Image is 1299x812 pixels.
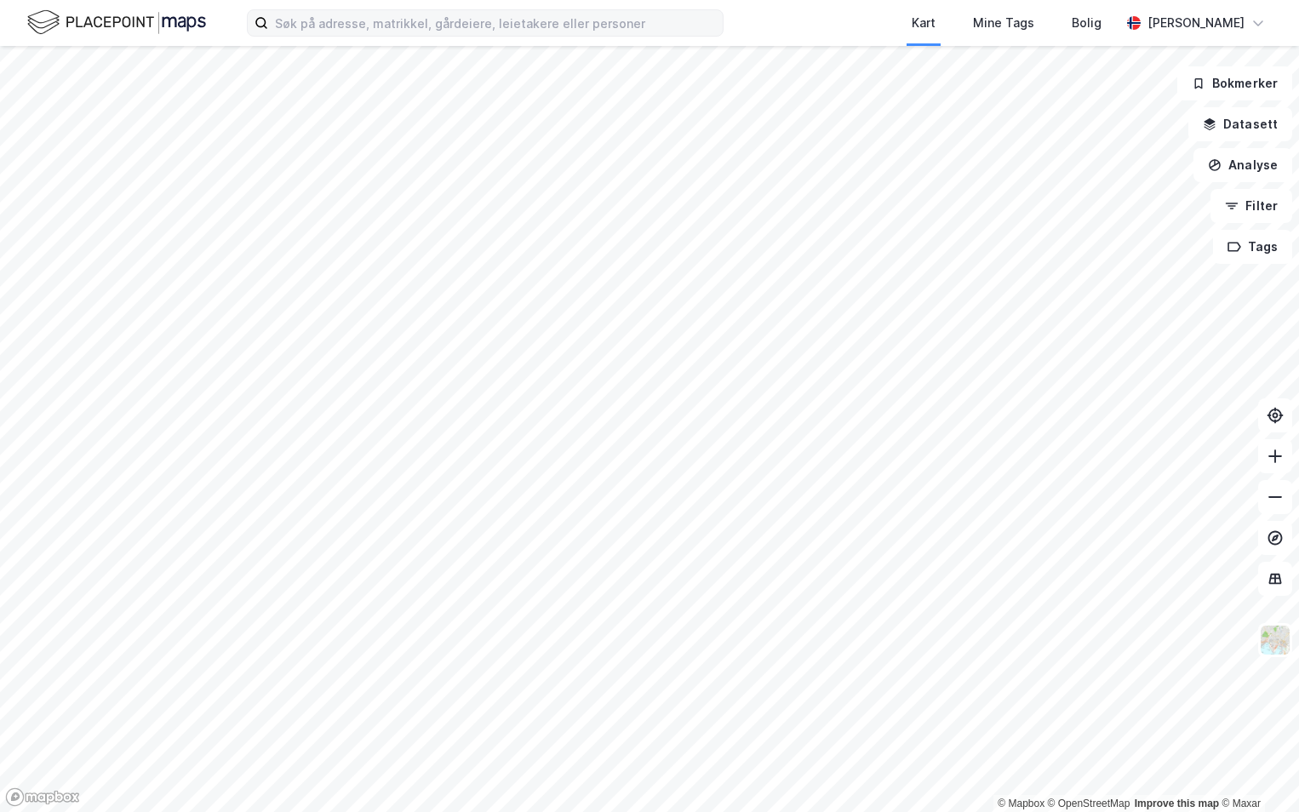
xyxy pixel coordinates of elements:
button: Tags [1213,230,1292,264]
a: Mapbox [998,798,1044,809]
iframe: Chat Widget [1214,730,1299,812]
div: [PERSON_NAME] [1147,13,1245,33]
button: Analyse [1193,148,1292,182]
div: Mine Tags [973,13,1034,33]
a: OpenStreetMap [1048,798,1130,809]
button: Bokmerker [1177,66,1292,100]
div: Kart [912,13,936,33]
button: Filter [1210,189,1292,223]
button: Datasett [1188,107,1292,141]
input: Søk på adresse, matrikkel, gårdeiere, leietakere eller personer [268,10,723,36]
a: Improve this map [1135,798,1219,809]
img: logo.f888ab2527a4732fd821a326f86c7f29.svg [27,8,206,37]
img: Z [1259,624,1291,656]
div: Bolig [1072,13,1102,33]
a: Mapbox homepage [5,787,80,807]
